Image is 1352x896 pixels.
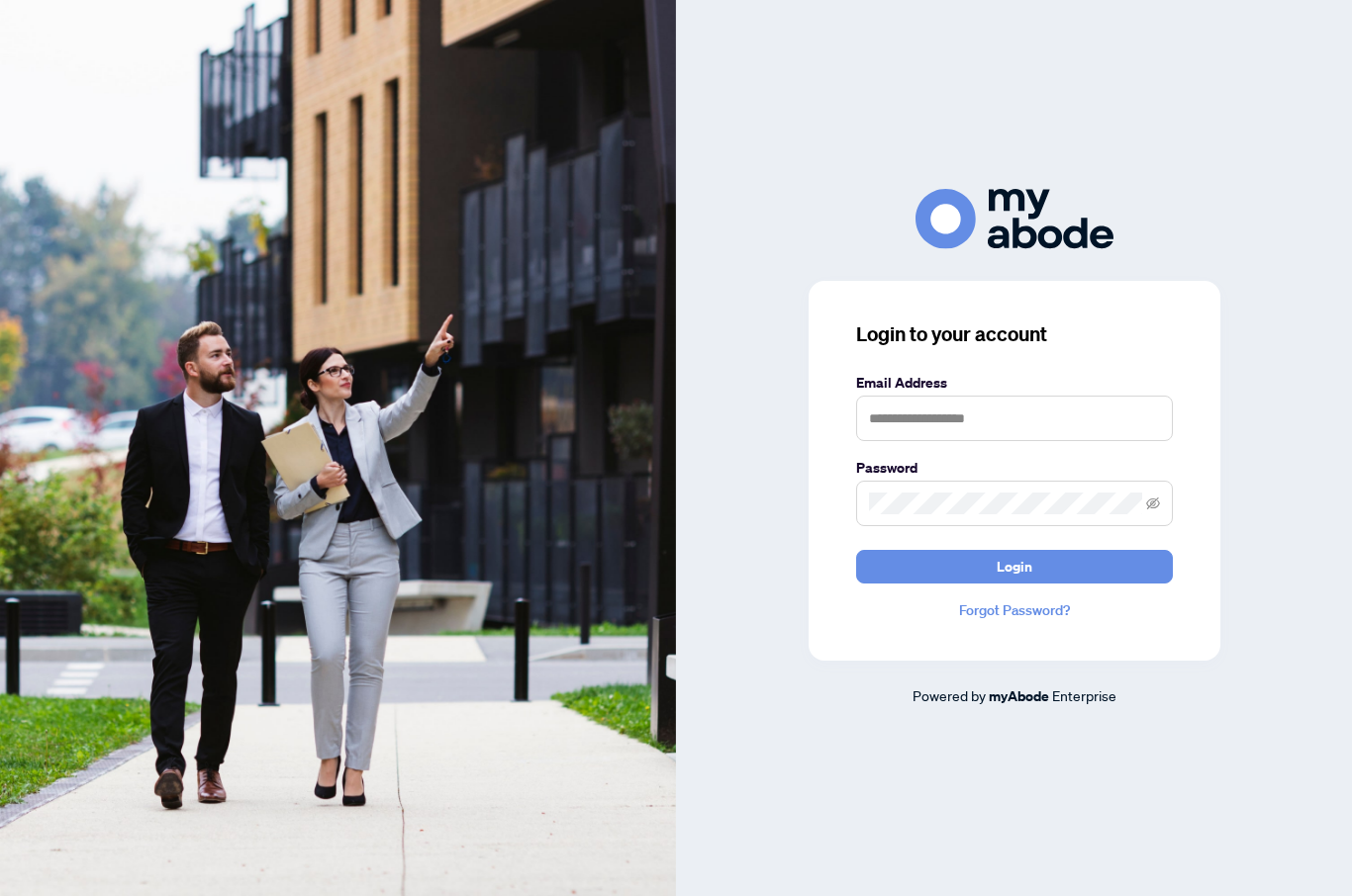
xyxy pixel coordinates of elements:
[913,686,986,704] span: Powered by
[856,320,1173,348] h3: Login to your account
[856,599,1173,621] a: Forgot Password?
[1146,496,1160,510] span: eye-invisible
[916,189,1113,249] img: ma-logo
[989,685,1049,707] a: myAbode
[856,457,1173,479] label: Password
[1052,686,1116,704] span: Enterprise
[856,372,1173,394] label: Email Address
[856,550,1173,583] button: Login
[997,551,1032,582] span: Login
